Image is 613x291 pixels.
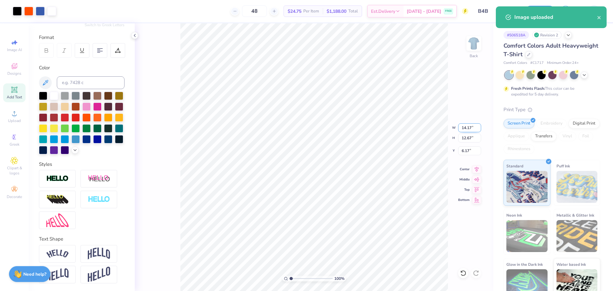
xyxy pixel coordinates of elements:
[530,60,544,66] span: # C1717
[556,171,598,203] img: Puff Ink
[46,175,69,182] img: Stroke
[10,142,19,147] span: Greek
[7,47,22,52] span: Image AI
[536,119,567,128] div: Embroidery
[558,132,576,141] div: Vinyl
[458,198,470,202] span: Bottom
[511,86,590,97] div: This color can be expedited for 5 day delivery.
[371,8,395,15] span: Est. Delivery
[85,22,125,27] button: Switch to Greek Letters
[503,42,598,58] span: Comfort Colors Adult Heavyweight T-Shirt
[46,195,69,205] img: 3d Illusion
[57,76,125,89] input: e.g. 7428 c
[7,71,21,76] span: Designs
[503,144,534,154] div: Rhinestones
[556,163,570,169] span: Puff Ink
[88,175,110,183] img: Shadow
[242,5,267,17] input: – –
[46,249,69,258] img: Arc
[556,220,598,252] img: Metallic & Glitter Ink
[506,171,548,203] img: Standard
[578,132,593,141] div: Foil
[288,8,301,15] span: $24.75
[569,119,600,128] div: Digital Print
[458,167,470,172] span: Center
[3,165,26,176] span: Clipart & logos
[467,37,480,50] img: Back
[503,31,529,39] div: # 506518A
[458,188,470,192] span: Top
[39,34,125,41] div: Format
[303,8,319,15] span: Per Item
[39,64,125,72] div: Color
[514,13,597,21] div: Image uploaded
[88,196,110,203] img: Negative Space
[348,8,358,15] span: Total
[46,268,69,281] img: Flag
[445,9,452,13] span: FREE
[511,86,545,91] strong: Fresh Prints Flash:
[506,212,522,218] span: Neon Ink
[7,95,22,100] span: Add Text
[88,248,110,260] img: Arch
[597,13,602,21] button: close
[547,60,579,66] span: Minimum Order: 24 +
[88,267,110,282] img: Rise
[556,212,594,218] span: Metallic & Glitter Ink
[473,5,520,18] input: Untitled Design
[39,235,125,243] div: Text Shape
[506,261,543,268] span: Glow in the Dark Ink
[503,60,527,66] span: Comfort Colors
[503,119,534,128] div: Screen Print
[334,276,344,281] span: 100 %
[556,261,586,268] span: Water based Ink
[458,177,470,182] span: Middle
[503,132,529,141] div: Applique
[470,53,478,59] div: Back
[532,31,562,39] div: Revision 2
[327,8,346,15] span: $1,188.00
[531,132,556,141] div: Transfers
[8,118,21,123] span: Upload
[503,106,600,113] div: Print Type
[407,8,441,15] span: [DATE] - [DATE]
[46,213,69,227] img: Free Distort
[506,163,523,169] span: Standard
[506,220,548,252] img: Neon Ink
[7,194,22,199] span: Decorate
[39,161,125,168] div: Styles
[23,271,46,277] strong: Need help?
